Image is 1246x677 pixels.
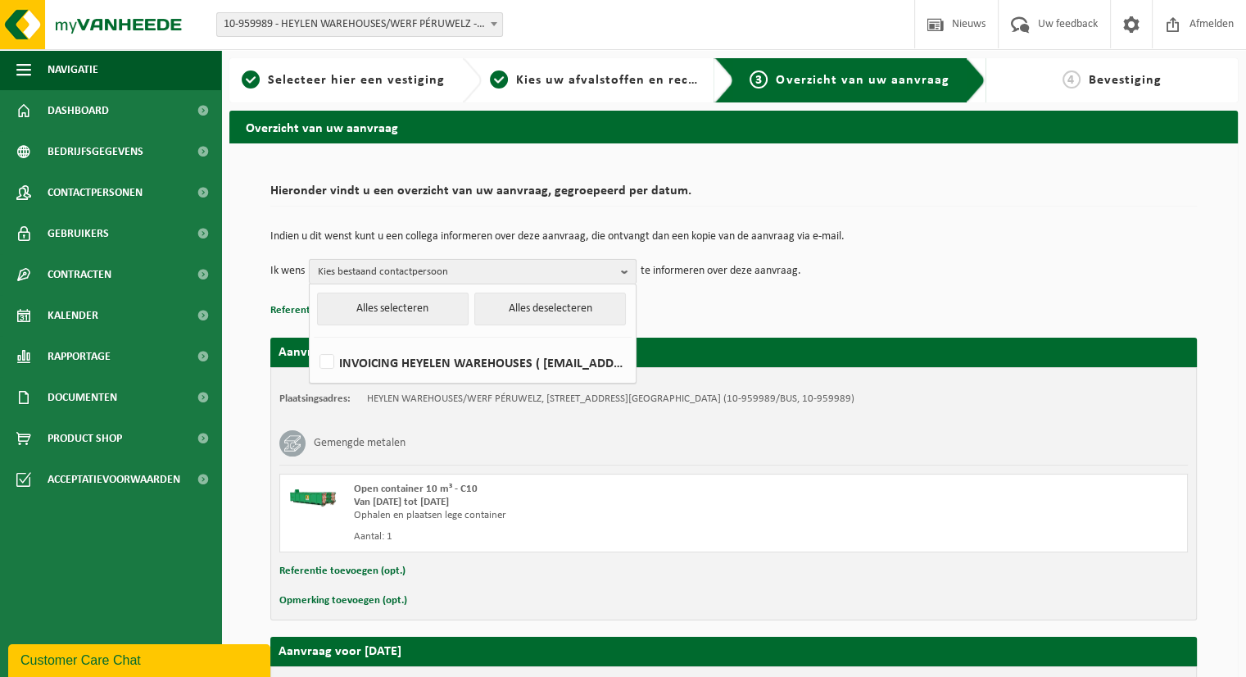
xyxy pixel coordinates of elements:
[48,295,98,336] span: Kalender
[48,49,98,90] span: Navigatie
[317,293,469,325] button: Alles selecteren
[490,70,508,89] span: 2
[48,377,117,418] span: Documenten
[48,336,111,377] span: Rapportage
[229,111,1238,143] h2: Overzicht van uw aanvraag
[217,13,502,36] span: 10-959989 - HEYLEN WAREHOUSES/WERF PÉRUWELZ - PÉRUWELZ
[641,259,801,284] p: te informeren over deze aanvraag.
[238,70,449,90] a: 1Selecteer hier een vestiging
[270,184,1197,207] h2: Hieronder vindt u een overzicht van uw aanvraag, gegroepeerd per datum.
[354,497,449,507] strong: Van [DATE] tot [DATE]
[48,459,180,500] span: Acceptatievoorwaarden
[279,561,406,582] button: Referentie toevoegen (opt.)
[314,430,406,457] h3: Gemengde metalen
[1062,70,1081,89] span: 4
[354,530,800,543] div: Aantal: 1
[48,172,143,213] span: Contactpersonen
[242,70,260,89] span: 1
[474,293,626,325] button: Alles deselecteren
[516,74,741,87] span: Kies uw afvalstoffen en recipiënten
[48,131,143,172] span: Bedrijfsgegevens
[367,393,854,406] td: HEYLEN WAREHOUSES/WERF PÉRUWELZ, [STREET_ADDRESS][GEOGRAPHIC_DATA] (10-959989/BUS, 10-959989)
[48,90,109,131] span: Dashboard
[279,590,407,611] button: Opmerking toevoegen (opt.)
[776,74,949,87] span: Overzicht van uw aanvraag
[750,70,768,89] span: 3
[318,260,614,284] span: Kies bestaand contactpersoon
[48,418,122,459] span: Product Shop
[279,393,351,404] strong: Plaatsingsadres:
[279,645,401,658] strong: Aanvraag voor [DATE]
[216,12,503,37] span: 10-959989 - HEYLEN WAREHOUSES/WERF PÉRUWELZ - PÉRUWELZ
[316,350,628,375] label: INVOICING HEYELEN WAREHOUSES ( [EMAIL_ADDRESS][DOMAIN_NAME] )
[270,300,396,321] button: Referentie toevoegen (opt.)
[354,509,800,522] div: Ophalen en plaatsen lege container
[1089,74,1162,87] span: Bevestiging
[268,74,445,87] span: Selecteer hier een vestiging
[270,231,1197,243] p: Indien u dit wenst kunt u een collega informeren over deze aanvraag, die ontvangt dan een kopie v...
[279,346,401,359] strong: Aanvraag voor [DATE]
[490,70,701,90] a: 2Kies uw afvalstoffen en recipiënten
[288,483,338,507] img: HK-XC-10-GN-00.png
[270,259,305,284] p: Ik wens
[354,484,478,494] span: Open container 10 m³ - C10
[48,254,111,295] span: Contracten
[8,641,274,677] iframe: chat widget
[309,259,637,284] button: Kies bestaand contactpersoon
[48,213,109,254] span: Gebruikers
